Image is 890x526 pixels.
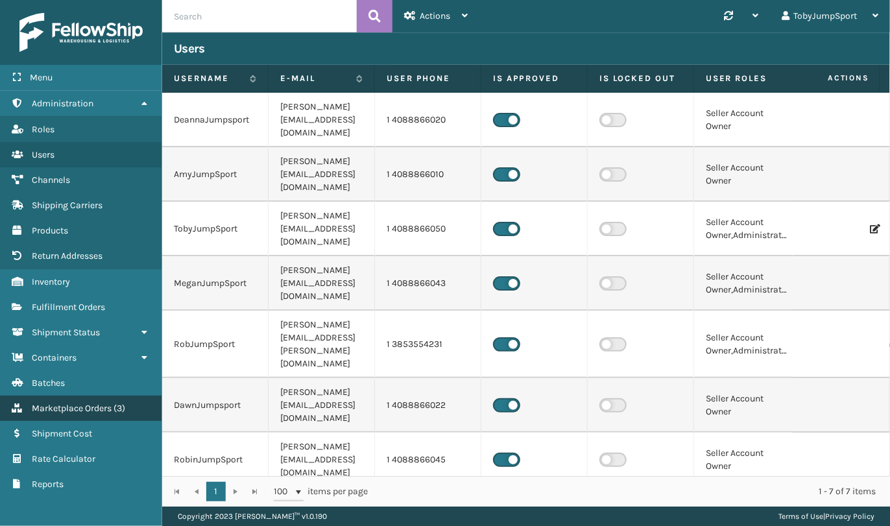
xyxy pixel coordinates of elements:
[280,73,350,84] label: E-mail
[274,485,293,498] span: 100
[32,479,64,490] span: Reports
[269,202,375,256] td: [PERSON_NAME][EMAIL_ADDRESS][DOMAIN_NAME]
[174,41,205,56] h3: Users
[787,67,877,89] span: Actions
[32,149,54,160] span: Users
[32,174,70,185] span: Channels
[32,403,112,414] span: Marketplace Orders
[694,93,800,147] td: Seller Account Owner
[162,202,269,256] td: TobyJumpSport
[269,311,375,378] td: [PERSON_NAME][EMAIL_ADDRESS][PERSON_NAME][DOMAIN_NAME]
[778,512,823,521] a: Terms of Use
[178,507,327,526] p: Copyright 2023 [PERSON_NAME]™ v 1.0.190
[269,147,375,202] td: [PERSON_NAME][EMAIL_ADDRESS][DOMAIN_NAME]
[32,453,95,464] span: Rate Calculator
[493,73,575,84] label: Is Approved
[694,147,800,202] td: Seller Account Owner
[32,225,68,236] span: Products
[174,73,243,84] label: Username
[706,73,788,84] label: User Roles
[599,73,682,84] label: Is Locked Out
[32,124,54,135] span: Roles
[269,433,375,487] td: [PERSON_NAME][EMAIL_ADDRESS][DOMAIN_NAME]
[32,327,100,338] span: Shipment Status
[375,378,481,433] td: 1 4088866022
[375,202,481,256] td: 1 4088866050
[778,507,874,526] div: |
[375,93,481,147] td: 1 4088866020
[32,98,93,109] span: Administration
[694,311,800,378] td: Seller Account Owner,Administrators
[387,485,876,498] div: 1 - 7 of 7 items
[274,482,368,501] span: items per page
[32,352,77,363] span: Containers
[162,256,269,311] td: MeganJumpSport
[375,311,481,378] td: 1 3853554231
[162,147,269,202] td: AmyJumpSport
[870,224,878,233] i: Edit
[694,256,800,311] td: Seller Account Owner,Administrators
[32,302,105,313] span: Fulfillment Orders
[375,147,481,202] td: 1 4088866010
[162,93,269,147] td: DeannaJumpsport
[375,433,481,487] td: 1 4088866045
[269,256,375,311] td: [PERSON_NAME][EMAIL_ADDRESS][DOMAIN_NAME]
[162,378,269,433] td: DawnJumpsport
[269,378,375,433] td: [PERSON_NAME][EMAIL_ADDRESS][DOMAIN_NAME]
[19,13,143,52] img: logo
[420,10,450,21] span: Actions
[32,428,92,439] span: Shipment Cost
[32,276,70,287] span: Inventory
[162,433,269,487] td: RobinJumpSport
[114,403,125,414] span: ( 3 )
[825,512,874,521] a: Privacy Policy
[694,378,800,433] td: Seller Account Owner
[32,377,65,389] span: Batches
[387,73,469,84] label: User phone
[694,202,800,256] td: Seller Account Owner,Administrators
[269,93,375,147] td: [PERSON_NAME][EMAIL_ADDRESS][DOMAIN_NAME]
[30,72,53,83] span: Menu
[32,250,102,261] span: Return Addresses
[375,256,481,311] td: 1 4088866043
[694,433,800,487] td: Seller Account Owner
[162,311,269,378] td: RobJumpSport
[32,200,102,211] span: Shipping Carriers
[206,482,226,501] a: 1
